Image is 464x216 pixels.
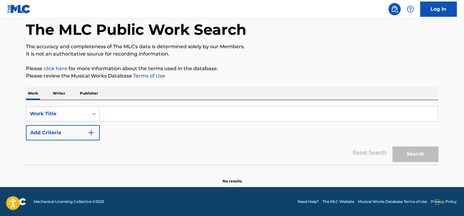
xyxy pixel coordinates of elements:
[388,3,401,15] a: Public Search
[44,66,67,71] a: click here
[34,199,104,204] span: Mechanical Licensing Collective © 2025
[7,5,31,13] img: MLC Logo
[26,20,246,39] h1: The MLC Public Work Search
[26,72,438,80] p: Please review the Musical Works Database
[51,87,67,100] p: Writer
[404,3,416,15] div: Help
[26,50,438,58] p: It is not an authoritative source for recording information.
[26,125,100,140] button: Add Criteria
[132,73,165,79] a: Terms of Use
[26,106,438,165] form: Search Form
[420,2,457,17] a: Log In
[87,129,95,136] img: 9d2ae6d4665cec9f34b9.svg
[30,110,85,117] div: Work Title
[78,87,100,100] p: Publisher
[434,187,464,216] iframe: Chat Widget
[7,198,26,205] img: logo
[407,5,414,13] img: help
[26,87,40,100] p: Work
[26,65,438,72] p: Please for more information about the terms used in the database.
[391,5,398,13] img: search
[431,199,457,204] a: Privacy Policy
[323,199,354,204] a: The MLC Website
[26,43,438,50] p: The accuracy and completeness of The MLC's data is determined solely by our Members.
[223,171,242,184] p: No results
[435,193,439,211] div: Drag
[298,199,319,204] a: Need Help?
[358,199,427,204] a: Musical Works Database Terms of Use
